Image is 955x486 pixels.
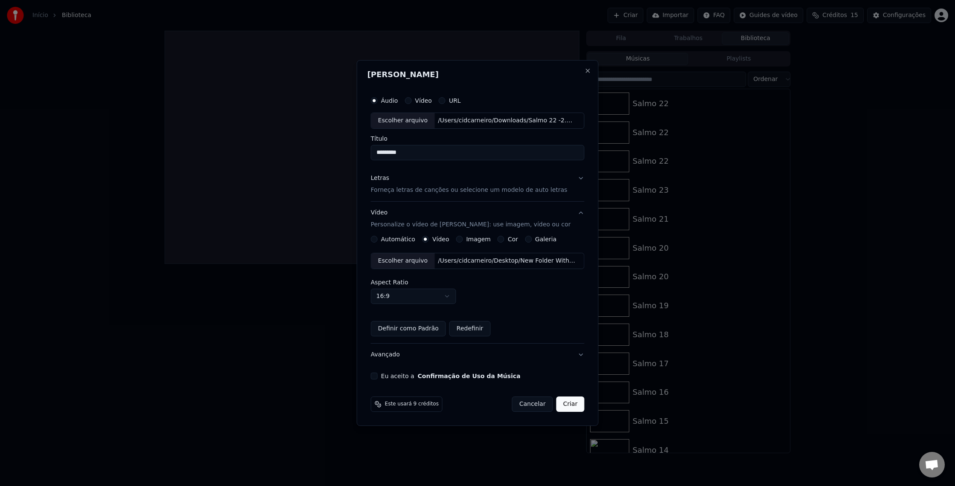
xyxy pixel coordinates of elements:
[371,344,585,366] button: Avançado
[381,98,398,104] label: Áudio
[371,113,435,128] div: Escolher arquivo
[449,98,461,104] label: URL
[371,167,585,201] button: LetrasForneça letras de canções ou selecione um modelo de auto letras
[535,236,556,242] label: Galeria
[512,396,553,412] button: Cancelar
[371,202,585,236] button: VídeoPersonalize o vídeo de [PERSON_NAME]: use imagem, vídeo ou cor
[371,174,389,182] div: Letras
[371,321,446,336] button: Definir como Padrão
[371,208,571,229] div: Vídeo
[434,116,579,125] div: /Users/cidcarneiro/Downloads/Salmo 22 -2.mp3
[466,236,490,242] label: Imagem
[418,373,521,379] button: Eu aceito a
[368,71,588,78] h2: [PERSON_NAME]
[449,321,491,336] button: Redefinir
[415,98,432,104] label: Vídeo
[381,373,521,379] label: Eu aceito a
[371,136,585,142] label: Título
[508,236,518,242] label: Cor
[371,279,585,285] label: Aspect Ratio
[371,186,567,194] p: Forneça letras de canções ou selecione um modelo de auto letras
[385,401,439,408] span: Este usará 9 créditos
[556,396,585,412] button: Criar
[371,253,435,269] div: Escolher arquivo
[432,236,449,242] label: Vídeo
[381,236,415,242] label: Automático
[371,220,571,229] p: Personalize o vídeo de [PERSON_NAME]: use imagem, vídeo ou cor
[434,257,579,265] div: /Users/cidcarneiro/Desktop/New Folder With Items/copy_838B6FFC-3125-4DB1-8F00-653463F1543E.MOV
[371,236,585,343] div: VídeoPersonalize o vídeo de [PERSON_NAME]: use imagem, vídeo ou cor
